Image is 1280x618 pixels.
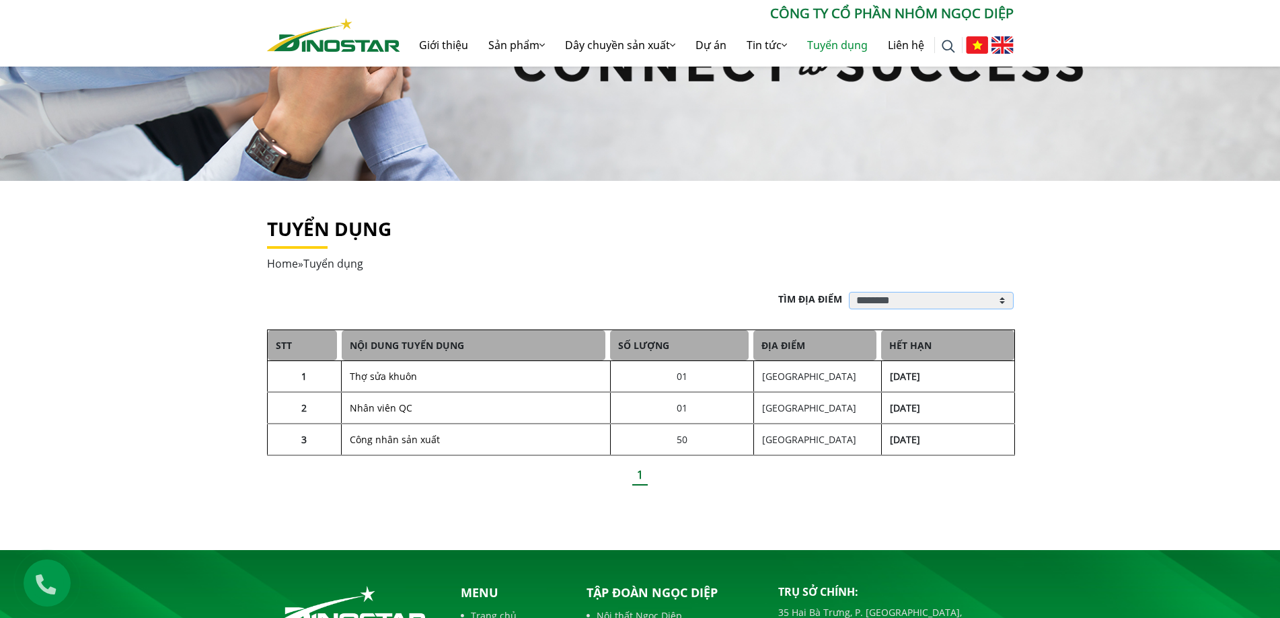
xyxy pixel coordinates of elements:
td: [GEOGRAPHIC_DATA] [753,361,881,393]
a: Thợ sửa khuôn [350,370,417,383]
td: 3 [267,424,342,455]
span: STT [268,330,337,360]
a: Tin tức [737,24,797,67]
span: » [267,256,363,271]
td: [GEOGRAPHIC_DATA] [753,392,881,424]
p: Menu [461,584,564,602]
td: [GEOGRAPHIC_DATA] [753,424,881,455]
a: Sản phẩm [478,24,555,67]
a: Home [267,256,298,271]
a: Công nhân sản xuất [350,433,440,446]
td: 1 [267,361,342,393]
a: Dây chuyền sản xuất [555,24,685,67]
a: Giới thiệu [409,24,478,67]
img: search [942,40,955,53]
p: Tập đoàn Ngọc Diệp [587,584,758,602]
p: CÔNG TY CỔ PHẦN NHÔM NGỌC DIỆP [400,3,1014,24]
td: 50 [610,424,753,455]
td: [DATE] [881,361,1014,393]
td: 2 [267,392,342,424]
img: English [991,36,1014,54]
span: Tuyển dụng [303,256,363,271]
td: 01 [610,392,753,424]
span: Địa điểm [753,330,876,360]
p: Trụ sở chính: [778,584,1014,600]
h1: Tuyển dụng [267,218,1014,241]
span: Nội dung tuyển dụng [342,330,606,360]
a: Nhân viên QC [350,401,412,414]
img: Tiếng Việt [966,36,988,54]
a: Liên hệ [878,24,934,67]
td: 01 [610,361,753,393]
img: Nhôm Dinostar [267,18,400,52]
span: Hết hạn [881,330,1014,360]
p: Tìm địa điểm [778,292,849,306]
a: Tuyển dụng [797,24,878,67]
a: 1 [632,465,648,486]
td: [DATE] [881,392,1014,424]
td: [DATE] [881,424,1014,455]
span: Số lượng [610,330,749,360]
a: Dự án [685,24,737,67]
